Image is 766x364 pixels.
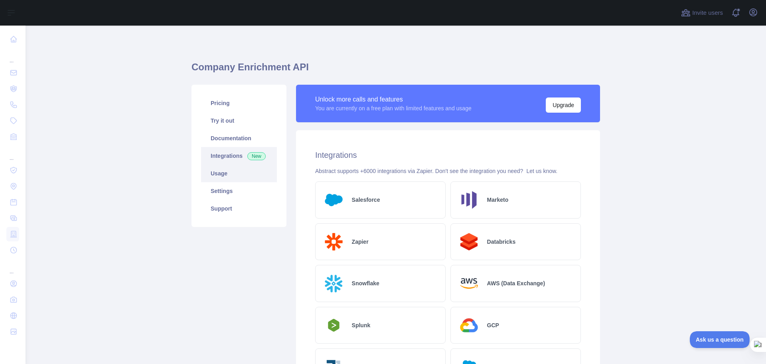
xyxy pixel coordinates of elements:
[487,196,509,204] h2: Marketo
[322,230,345,254] img: Logo
[546,97,581,113] button: Upgrade
[201,94,277,112] a: Pricing
[322,316,345,334] img: Logo
[526,168,557,174] a: Let us know.
[201,165,277,182] a: Usage
[6,145,19,161] div: ...
[487,279,545,287] h2: AWS (Data Exchange)
[315,95,472,104] div: Unlock more calls and features
[692,8,723,18] span: Invite users
[352,321,371,329] h2: Splunk
[352,196,380,204] h2: Salesforce
[690,331,750,348] iframe: Toggle Customer Support
[201,147,277,165] a: Integrations New
[191,61,600,80] h1: Company Enrichment API
[201,182,277,200] a: Settings
[322,272,345,295] img: Logo
[315,149,581,161] h2: Integrations
[679,6,725,19] button: Invite users
[247,152,266,160] span: New
[315,167,581,175] div: Abstract supports +6000 integrations via Zapier. Don't see the integration you need?
[487,321,499,329] h2: GCP
[201,200,277,217] a: Support
[487,238,516,246] h2: Databricks
[201,129,277,147] a: Documentation
[457,188,481,212] img: Logo
[352,279,379,287] h2: Snowflake
[315,104,472,112] div: You are currently on a free plan with limited features and usage
[6,48,19,64] div: ...
[457,314,481,337] img: Logo
[322,188,345,212] img: Logo
[352,238,369,246] h2: Zapier
[457,272,481,295] img: Logo
[201,112,277,129] a: Try it out
[457,230,481,254] img: Logo
[6,259,19,275] div: ...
